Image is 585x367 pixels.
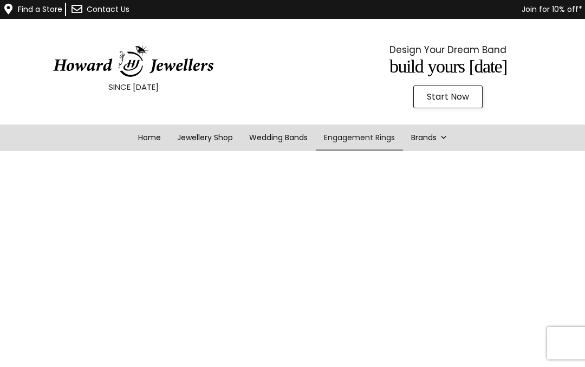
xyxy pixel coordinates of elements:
[181,3,582,16] p: Join for 10% off*
[389,56,507,76] span: Build Yours [DATE]
[130,124,169,151] a: Home
[87,4,129,15] a: Contact Us
[403,124,456,151] a: Brands
[342,42,554,58] p: Design Your Dream Band
[52,45,214,77] img: HowardJewellersLogo-04
[18,4,62,15] a: Find a Store
[316,124,403,151] a: Engagement Rings
[427,93,469,101] span: Start Now
[413,86,483,108] a: Start Now
[169,124,241,151] a: Jewellery Shop
[241,124,316,151] a: Wedding Bands
[27,80,239,94] p: SINCE [DATE]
